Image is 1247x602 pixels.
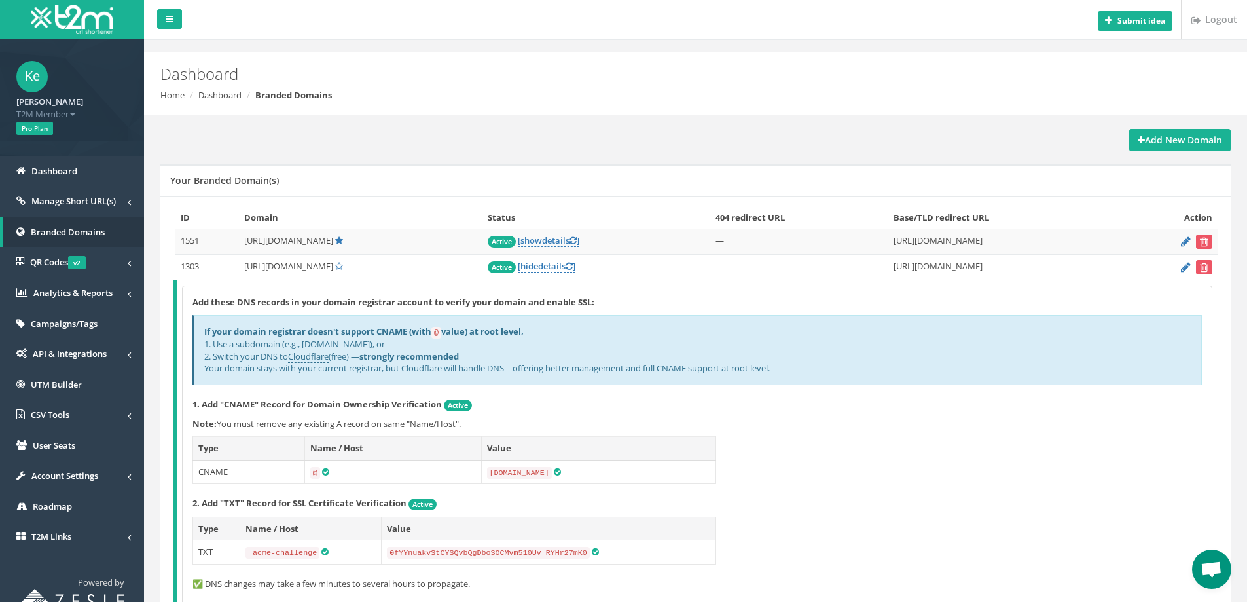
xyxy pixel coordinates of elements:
[520,260,538,272] span: hide
[33,287,113,299] span: Analytics & Reports
[1117,15,1165,26] b: Submit idea
[1129,129,1231,151] a: Add New Domain
[33,500,72,512] span: Roadmap
[888,206,1125,229] th: Base/TLD redirect URL
[481,437,715,461] th: Value
[170,176,279,185] h5: Your Branded Domain(s)
[304,437,481,461] th: Name / Host
[78,576,124,588] span: Powered by
[359,350,459,362] b: strongly recommended
[33,440,75,451] span: User Seats
[520,235,542,246] span: show
[335,235,343,246] a: Default
[31,165,77,177] span: Dashboard
[193,460,305,484] td: CNAME
[487,467,552,479] code: [DOMAIN_NAME]
[240,517,381,540] th: Name / Host
[245,547,319,559] code: _acme-challenge
[488,236,516,248] span: Active
[382,517,716,540] th: Value
[16,61,48,92] span: Ke
[16,108,128,121] span: T2M Member
[1124,206,1218,229] th: Action
[192,578,1202,590] p: ✅ DNS changes may take a few minutes to several hours to propagate.
[192,296,594,308] strong: Add these DNS records in your domain registrar account to verify your domain and enable SSL:
[193,437,305,461] th: Type
[192,398,442,410] strong: 1. Add "CNAME" Record for Domain Ownership Verification
[710,229,888,255] td: —
[1192,550,1231,589] a: Open chat
[31,195,116,207] span: Manage Short URL(s)
[192,315,1202,385] div: 1. Use a subdomain (e.g., [DOMAIN_NAME]), or 2. Switch your DNS to (free) — Your domain stays wit...
[193,540,240,565] td: TXT
[444,400,472,411] span: Active
[244,235,333,246] span: [URL][DOMAIN_NAME]
[175,229,240,255] td: 1551
[192,418,1202,430] p: You must remove any existing A record on same "Name/Host".
[431,327,441,339] code: @
[160,66,1049,83] h2: Dashboard
[31,226,105,238] span: Branded Domains
[31,531,71,542] span: T2M Links
[68,256,86,269] span: v2
[1098,11,1172,31] button: Submit idea
[1138,134,1222,146] strong: Add New Domain
[710,206,888,229] th: 404 redirect URL
[16,92,128,120] a: [PERSON_NAME] T2M Member
[175,206,240,229] th: ID
[193,517,240,540] th: Type
[204,326,524,337] b: If your domain registrar doesn't support CNAME (with value) at root level,
[33,348,107,360] span: API & Integrations
[198,89,242,101] a: Dashboard
[31,379,82,390] span: UTM Builder
[160,89,185,101] a: Home
[387,547,590,559] code: 0fYYnuakvStCYSQvbQgDboSOCMvm510Uv_RYHr27mK0
[288,350,329,363] a: Cloudflare
[31,5,113,34] img: T2M
[175,255,240,280] td: 1303
[239,206,482,229] th: Domain
[710,255,888,280] td: —
[31,409,69,421] span: CSV Tools
[888,229,1125,255] td: [URL][DOMAIN_NAME]
[31,470,98,481] span: Account Settings
[30,256,86,268] span: QR Codes
[192,418,217,430] b: Note:
[192,497,407,509] strong: 2. Add "TXT" Record for SSL Certificate Verification
[16,122,53,135] span: Pro Plan
[518,260,575,273] a: [hidedetails]
[888,255,1125,280] td: [URL][DOMAIN_NAME]
[518,235,579,247] a: [showdetails]
[335,260,343,272] a: Set Default
[31,318,98,329] span: Campaigns/Tags
[244,260,333,272] span: [URL][DOMAIN_NAME]
[482,206,710,229] th: Status
[488,261,516,273] span: Active
[16,96,83,107] strong: [PERSON_NAME]
[255,89,332,101] strong: Branded Domains
[408,499,437,510] span: Active
[310,467,320,479] code: @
